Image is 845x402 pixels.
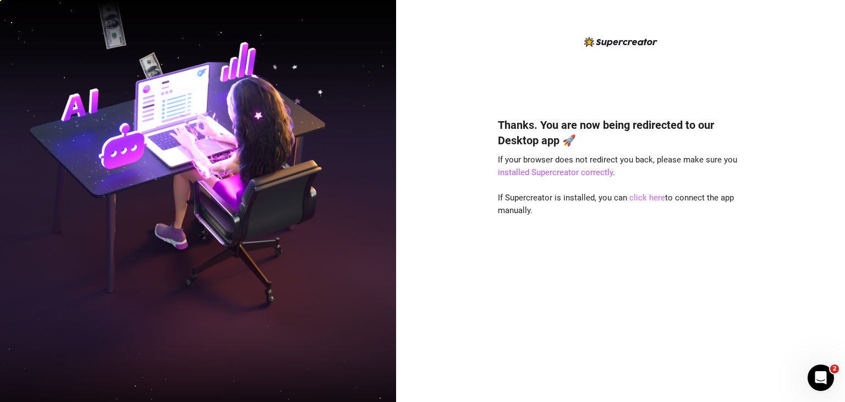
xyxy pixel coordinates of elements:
[498,117,743,148] h4: Thanks. You are now being redirected to our Desktop app 🚀
[629,193,665,203] a: click here
[584,37,657,47] img: logo-BBDzfeDw.svg
[808,365,834,391] iframe: Intercom live chat
[498,167,613,177] a: installed Supercreator correctly
[498,193,734,216] span: If Supercreator is installed, you can to connect the app manually.
[830,365,839,373] span: 2
[498,155,737,178] span: If your browser does not redirect you back, please make sure you .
